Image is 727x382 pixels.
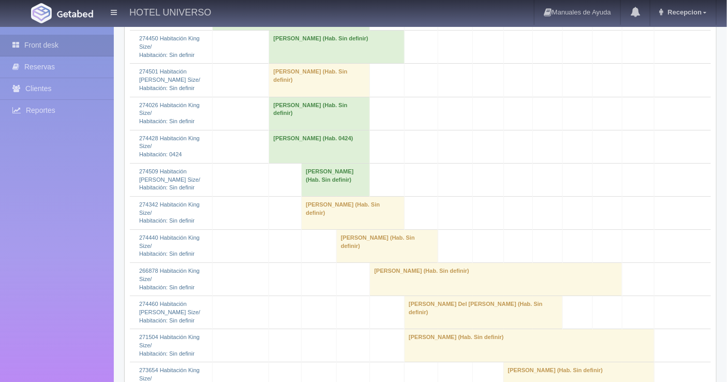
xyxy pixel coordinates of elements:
td: [PERSON_NAME] (Hab. Sin definir) [269,97,370,130]
td: [PERSON_NAME] Del [PERSON_NAME] (Hab. Sin definir) [405,296,562,329]
a: 274460 Habitación [PERSON_NAME] Size/Habitación: Sin definir [139,301,200,323]
a: 274450 Habitación King Size/Habitación: Sin definir [139,35,200,57]
a: 274342 Habitación King Size/Habitación: Sin definir [139,201,200,224]
span: Recepcion [665,8,702,16]
td: [PERSON_NAME] (Hab. 0424) [269,130,370,163]
td: [PERSON_NAME] (Hab. Sin definir) [302,163,370,196]
td: [PERSON_NAME] (Hab. Sin definir) [269,31,405,64]
td: [PERSON_NAME] (Hab. Sin definir) [336,230,438,263]
img: Getabed [57,10,93,18]
a: 274501 Habitación [PERSON_NAME] Size/Habitación: Sin definir [139,68,200,91]
a: 271504 Habitación King Size/Habitación: Sin definir [139,334,200,356]
h4: HOTEL UNIVERSO [129,5,211,18]
td: [PERSON_NAME] (Hab. Sin definir) [302,196,405,229]
a: 274026 Habitación King Size/Habitación: Sin definir [139,102,200,124]
td: [PERSON_NAME] (Hab. Sin definir) [370,263,622,296]
td: [PERSON_NAME] (Hab. Sin definir) [405,329,655,362]
img: Getabed [31,3,52,23]
a: 274428 Habitación King Size/Habitación: 0424 [139,135,200,157]
a: 274440 Habitación King Size/Habitación: Sin definir [139,234,200,257]
a: 274509 Habitación [PERSON_NAME] Size/Habitación: Sin definir [139,168,200,190]
td: [PERSON_NAME] (Hab. Sin definir) [269,64,370,97]
a: 266878 Habitación King Size/Habitación: Sin definir [139,268,200,290]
